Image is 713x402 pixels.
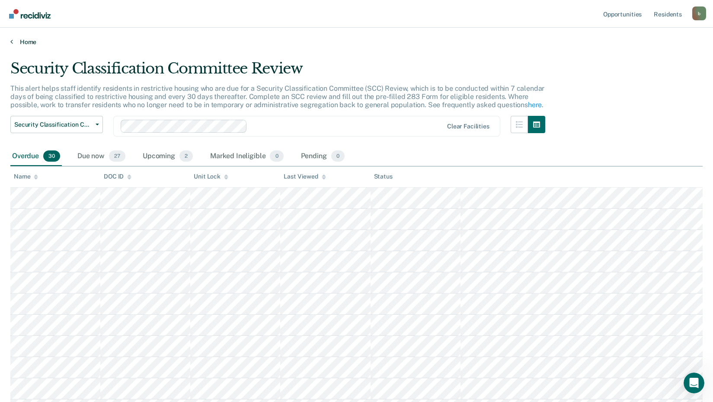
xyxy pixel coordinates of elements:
div: Overdue30 [10,147,62,166]
div: Status [374,173,393,180]
span: 30 [43,150,60,162]
div: Upcoming2 [141,147,195,166]
span: 2 [179,150,193,162]
a: Home [10,38,703,46]
img: Recidiviz [9,9,51,19]
div: DOC ID [104,173,131,180]
div: b [692,6,706,20]
div: Clear facilities [447,123,489,130]
div: Marked Ineligible0 [208,147,285,166]
span: 27 [109,150,125,162]
div: Unit Lock [194,173,228,180]
p: This alert helps staff identify residents in restrictive housing who are due for a Security Class... [10,84,544,109]
button: Security Classification Committee Review [10,116,103,133]
a: here [528,101,542,109]
div: Pending0 [299,147,346,166]
button: Profile dropdown button [692,6,706,20]
div: Due now27 [76,147,127,166]
span: Security Classification Committee Review [14,121,92,128]
div: Name [14,173,38,180]
div: Last Viewed [284,173,326,180]
span: 0 [331,150,345,162]
span: 0 [270,150,283,162]
div: Security Classification Committee Review [10,60,545,84]
iframe: Intercom live chat [684,373,704,393]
